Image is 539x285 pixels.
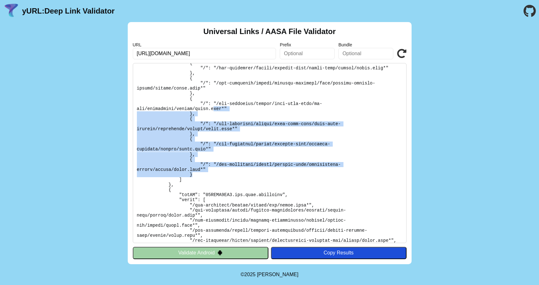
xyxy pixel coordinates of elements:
[3,3,20,19] img: yURL Logo
[22,7,114,15] a: yURL:Deep Link Validator
[338,42,393,47] label: Bundle
[133,48,276,59] input: Required
[338,48,393,59] input: Optional
[280,42,335,47] label: Prefix
[244,272,256,277] span: 2025
[241,264,298,285] footer: ©
[133,63,407,243] pre: Lorem ipsu do: sitam://consecteturadipis.elitse.do/eiusm-tem-inci-utlaboreetd Ma Aliquaen: Admi V...
[217,250,223,255] img: droidIcon.svg
[133,42,276,47] label: URL
[280,48,335,59] input: Optional
[133,247,268,259] button: Validate Android
[203,27,336,36] h2: Universal Links / AASA File Validator
[271,247,407,259] button: Copy Results
[257,272,299,277] a: Michael Ibragimchayev's Personal Site
[274,250,403,256] div: Copy Results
